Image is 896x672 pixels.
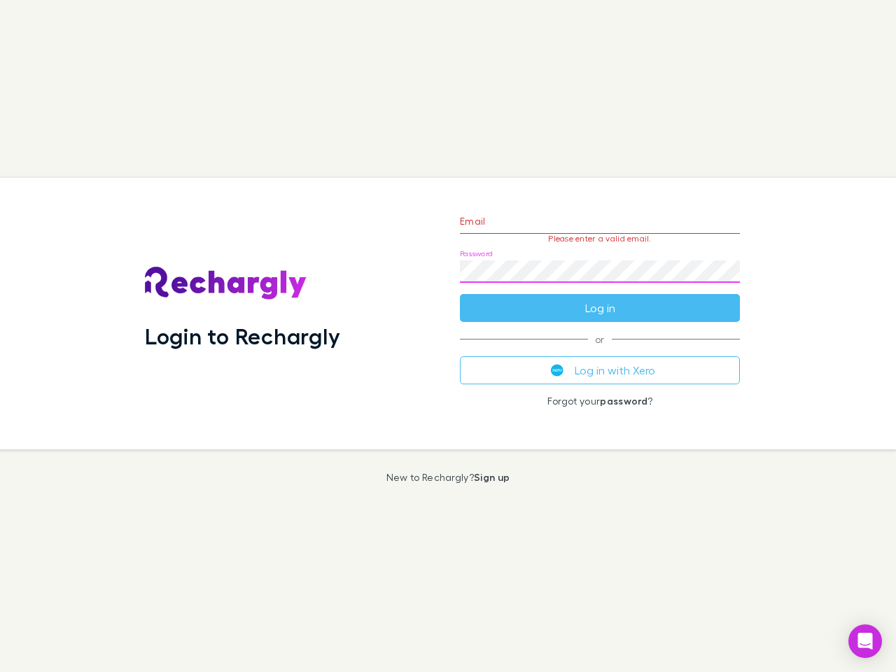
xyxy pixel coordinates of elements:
[551,364,563,377] img: Xero's logo
[145,267,307,300] img: Rechargly's Logo
[848,624,882,658] div: Open Intercom Messenger
[460,294,740,322] button: Log in
[600,395,647,407] a: password
[460,248,493,259] label: Password
[460,395,740,407] p: Forgot your ?
[145,323,340,349] h1: Login to Rechargly
[460,234,740,244] p: Please enter a valid email.
[460,356,740,384] button: Log in with Xero
[386,472,510,483] p: New to Rechargly?
[474,471,510,483] a: Sign up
